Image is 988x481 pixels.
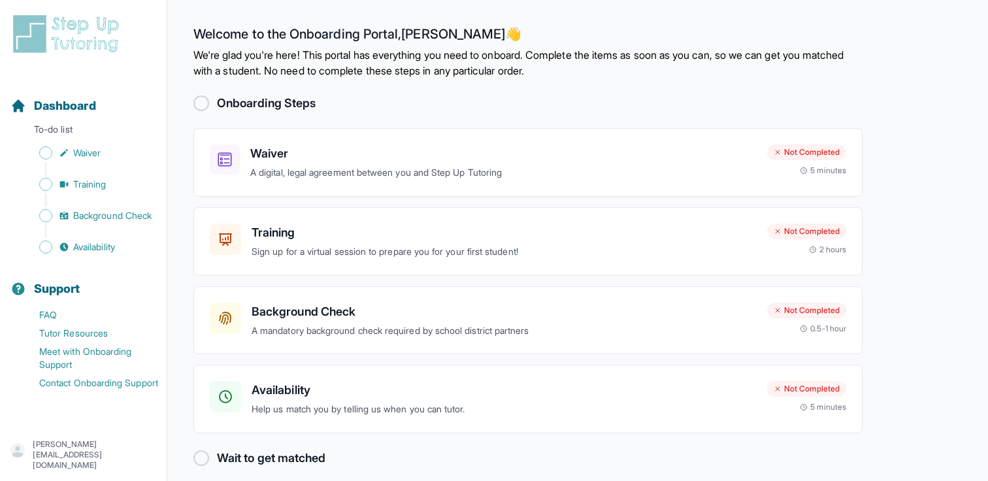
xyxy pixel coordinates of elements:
[767,224,846,239] div: Not Completed
[34,97,96,115] span: Dashboard
[5,259,161,303] button: Support
[10,306,167,324] a: FAQ
[73,209,152,222] span: Background Check
[5,76,161,120] button: Dashboard
[34,280,80,298] span: Support
[10,439,156,471] button: [PERSON_NAME][EMAIL_ADDRESS][DOMAIN_NAME]
[73,241,115,254] span: Availability
[250,144,757,163] h3: Waiver
[73,146,101,159] span: Waiver
[250,165,757,180] p: A digital, legal agreement between you and Step Up Tutoring
[767,381,846,397] div: Not Completed
[252,244,757,259] p: Sign up for a virtual session to prepare you for your first student!
[252,224,757,242] h3: Training
[10,324,167,342] a: Tutor Resources
[10,175,167,193] a: Training
[193,207,863,276] a: TrainingSign up for a virtual session to prepare you for your first student!Not Completed2 hours
[193,286,863,355] a: Background CheckA mandatory background check required by school district partnersNot Completed0.5...
[193,26,863,47] h2: Welcome to the Onboarding Portal, [PERSON_NAME] 👋
[73,178,107,191] span: Training
[193,128,863,197] a: WaiverA digital, legal agreement between you and Step Up TutoringNot Completed5 minutes
[10,13,127,55] img: logo
[10,207,167,225] a: Background Check
[10,342,167,374] a: Meet with Onboarding Support
[193,47,863,78] p: We're glad you're here! This portal has everything you need to onboard. Complete the items as soo...
[217,449,325,467] h2: Wait to get matched
[217,94,316,112] h2: Onboarding Steps
[5,123,161,141] p: To-do list
[10,238,167,256] a: Availability
[767,144,846,160] div: Not Completed
[252,402,757,417] p: Help us match you by telling us when you can tutor.
[809,244,847,255] div: 2 hours
[767,303,846,318] div: Not Completed
[252,323,757,339] p: A mandatory background check required by school district partners
[10,374,167,392] a: Contact Onboarding Support
[193,365,863,433] a: AvailabilityHelp us match you by telling us when you can tutor.Not Completed5 minutes
[252,381,757,399] h3: Availability
[800,165,846,176] div: 5 minutes
[800,323,846,334] div: 0.5-1 hour
[33,439,156,471] p: [PERSON_NAME][EMAIL_ADDRESS][DOMAIN_NAME]
[252,303,757,321] h3: Background Check
[800,402,846,412] div: 5 minutes
[10,97,96,115] a: Dashboard
[10,144,167,162] a: Waiver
